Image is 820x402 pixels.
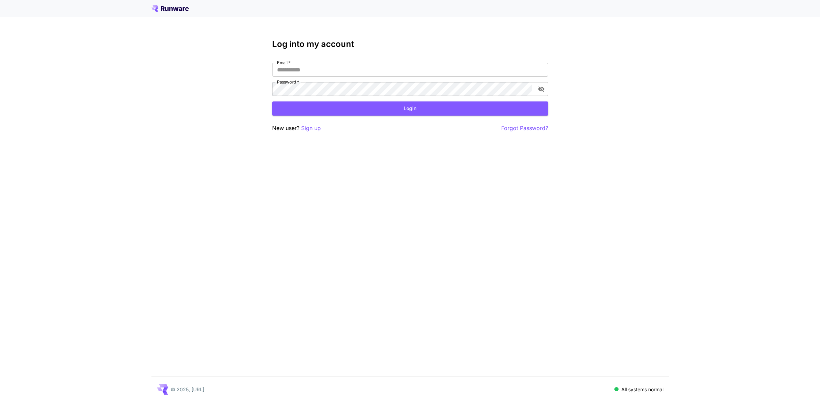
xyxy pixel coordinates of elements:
[501,124,548,133] button: Forgot Password?
[301,124,321,133] button: Sign up
[272,39,548,49] h3: Log into my account
[277,60,290,66] label: Email
[272,101,548,116] button: Login
[621,386,663,393] p: All systems normal
[277,79,299,85] label: Password
[272,124,321,133] p: New user?
[535,83,547,95] button: toggle password visibility
[171,386,204,393] p: © 2025, [URL]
